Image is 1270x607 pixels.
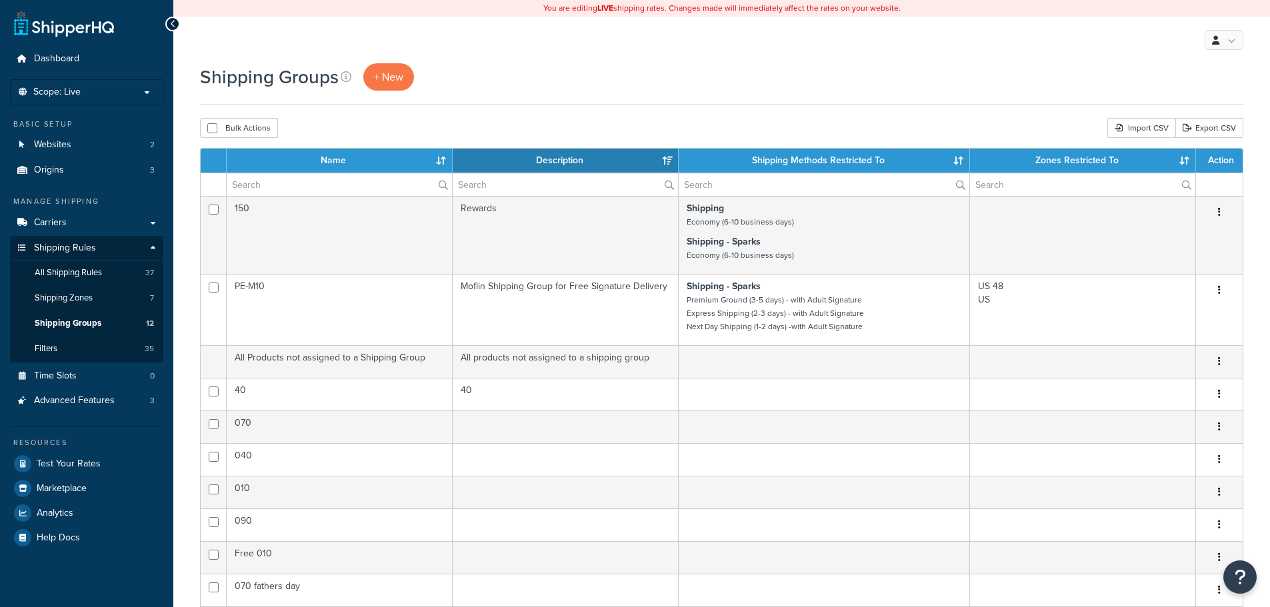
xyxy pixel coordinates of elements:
td: Rewards [453,196,679,274]
td: 090 [227,508,453,541]
span: Origins [34,165,64,176]
a: Carriers [10,211,163,235]
td: Moflin Shipping Group for Free Signature Delivery [453,274,679,345]
td: All Products not assigned to a Shipping Group [227,345,453,378]
li: Filters [10,336,163,361]
input: Search [970,173,1195,196]
small: Economy (6-10 business days) [687,249,794,261]
div: Manage Shipping [10,196,163,207]
a: Shipping Groups 12 [10,311,163,336]
span: 35 [145,343,154,354]
span: Scope: Live [33,87,81,98]
span: Test Your Rates [37,458,101,470]
a: + New [363,63,414,91]
span: 12 [146,318,154,329]
a: All Shipping Rules 37 [10,261,163,285]
td: 070 [227,410,453,443]
a: Analytics [10,501,163,525]
button: Open Resource Center [1223,560,1257,594]
span: Shipping Groups [35,318,101,329]
strong: Shipping - Sparks [687,235,761,249]
span: 0 [150,370,155,382]
span: Analytics [37,508,73,519]
button: Bulk Actions [200,118,278,138]
a: Help Docs [10,526,163,550]
td: PE-M10 [227,274,453,345]
li: Advanced Features [10,388,163,413]
span: Help Docs [37,532,80,544]
li: Shipping Rules [10,236,163,362]
span: 3 [150,395,155,406]
li: All Shipping Rules [10,261,163,285]
td: US 48 US [970,274,1196,345]
a: Dashboard [10,47,163,71]
li: Shipping Groups [10,311,163,336]
td: Free 010 [227,541,453,574]
th: Name: activate to sort column ascending [227,149,453,173]
span: Websites [34,139,71,151]
li: Origins [10,158,163,183]
td: 070 fathers day [227,574,453,606]
a: Shipping Zones 7 [10,286,163,310]
td: 40 [453,378,679,410]
strong: Shipping [687,201,724,215]
span: Shipping Zones [35,293,93,304]
span: All Shipping Rules [35,267,102,279]
span: 2 [150,139,155,151]
th: Shipping Methods Restricted To: activate to sort column ascending [679,149,970,173]
th: Action [1196,149,1243,173]
span: 3 [150,165,155,176]
span: 7 [150,293,154,304]
span: Advanced Features [34,395,115,406]
li: Time Slots [10,364,163,388]
div: Basic Setup [10,119,163,130]
div: Resources [10,437,163,448]
input: Search [227,173,452,196]
td: 150 [227,196,453,274]
a: Shipping Rules [10,236,163,261]
h1: Shipping Groups [200,64,339,90]
div: Import CSV [1107,118,1175,138]
span: + New [374,69,403,85]
a: Filters 35 [10,336,163,361]
td: 40 [227,378,453,410]
a: Export CSV [1175,118,1243,138]
td: 010 [227,476,453,508]
input: Search [453,173,678,196]
li: Shipping Zones [10,286,163,310]
strong: Shipping - Sparks [687,279,761,293]
input: Search [679,173,969,196]
a: Test Your Rates [10,452,163,476]
a: Marketplace [10,476,163,500]
a: Websites 2 [10,133,163,157]
small: Economy (6-10 business days) [687,216,794,228]
th: Zones Restricted To: activate to sort column ascending [970,149,1196,173]
a: ShipperHQ Home [14,10,114,37]
th: Description: activate to sort column ascending [453,149,679,173]
span: 37 [145,267,154,279]
li: Websites [10,133,163,157]
a: Advanced Features 3 [10,388,163,413]
span: Time Slots [34,370,77,382]
a: Origins 3 [10,158,163,183]
td: 040 [227,443,453,476]
span: Shipping Rules [34,243,96,254]
a: Time Slots 0 [10,364,163,388]
td: All products not assigned to a shipping group [453,345,679,378]
b: LIVE [597,2,613,14]
span: Filters [35,343,57,354]
span: Dashboard [34,53,79,65]
span: Marketplace [37,483,87,494]
span: Carriers [34,217,67,229]
small: Premium Ground (3-5 days) - with Adult Signature Express Shipping (2-3 days) - with Adult Signatu... [687,294,864,332]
